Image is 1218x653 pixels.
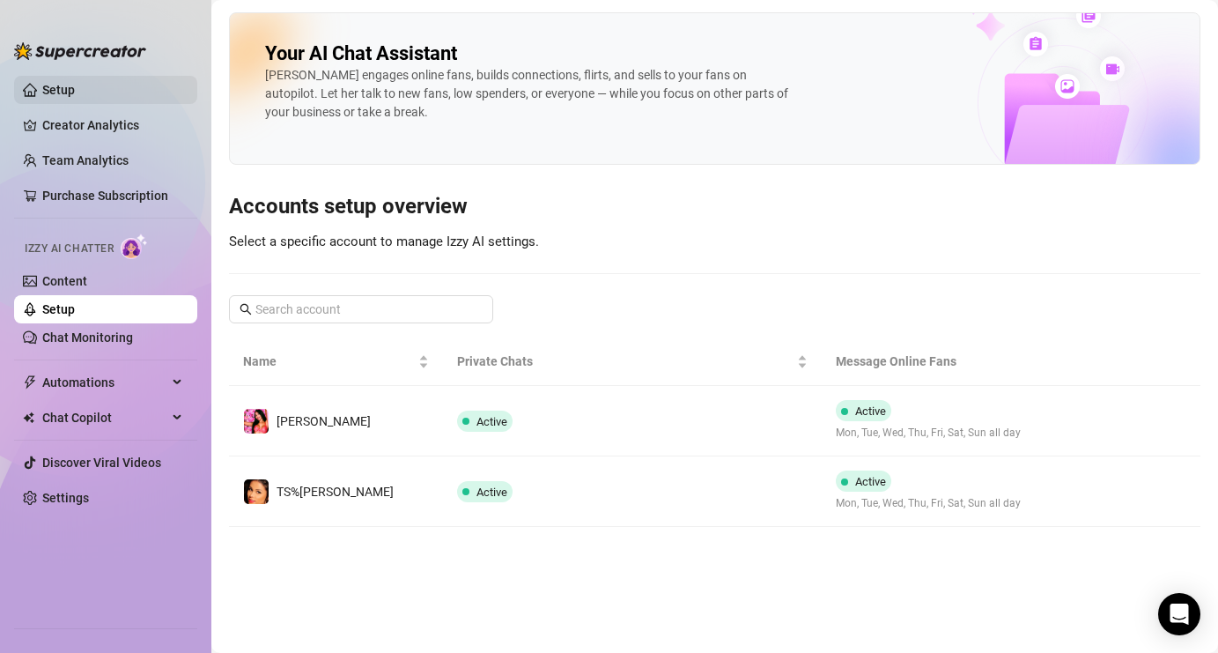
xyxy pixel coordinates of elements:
span: Active [476,415,507,428]
a: Setup [42,302,75,316]
img: Chat Copilot [23,412,34,424]
span: Active [855,475,886,488]
a: Settings [42,491,89,505]
span: search [240,303,252,315]
img: Andrea [244,409,269,434]
span: Chat Copilot [42,404,167,432]
span: Mon, Tue, Wed, Thu, Fri, Sat, Sun all day [836,425,1021,442]
span: Mon, Tue, Wed, Thu, Fri, Sat, Sun all day [836,495,1021,512]
span: Private Chats [457,352,794,371]
div: Open Intercom Messenger [1158,593,1200,635]
span: Active [476,486,507,499]
span: thunderbolt [23,375,37,390]
a: Setup [42,83,75,97]
img: TS%ANDREA [244,479,269,504]
span: TS%[PERSON_NAME] [277,485,394,499]
a: Team Analytics [42,153,129,167]
th: Message Online Fans [822,338,1074,386]
h3: Accounts setup overview [229,193,1200,221]
a: Content [42,274,87,288]
div: [PERSON_NAME] engages online fans, builds connections, flirts, and sells to your fans on autopilo... [265,66,794,122]
span: Automations [42,368,167,397]
th: Private Chats [443,338,822,386]
span: Izzy AI Chatter [25,241,114,257]
a: Creator Analytics [42,111,183,139]
a: Purchase Subscription [42,182,183,210]
input: Search account [255,300,469,319]
span: [PERSON_NAME] [277,414,371,428]
img: logo-BBDzfeDw.svg [14,42,146,60]
span: Name [243,352,415,371]
span: Select a specific account to manage Izzy AI settings. [229,234,539,249]
h2: Your AI Chat Assistant [265,41,457,66]
th: Name [229,338,443,386]
a: Chat Monitoring [42,330,133,345]
span: Active [855,404,886,418]
a: Discover Viral Videos [42,456,161,470]
img: AI Chatter [121,234,148,259]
